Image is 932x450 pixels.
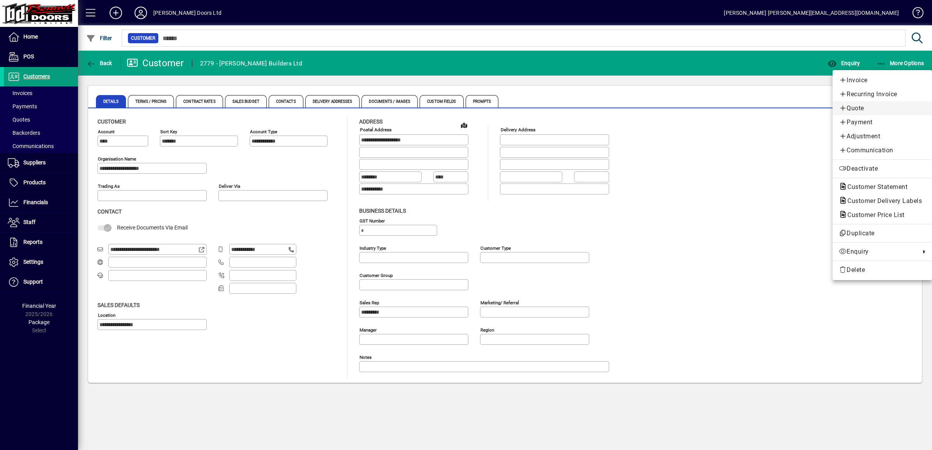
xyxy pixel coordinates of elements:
[839,229,926,238] span: Duplicate
[839,265,926,275] span: Delete
[839,197,926,205] span: Customer Delivery Labels
[839,164,926,173] span: Deactivate
[839,211,909,219] span: Customer Price List
[833,162,932,176] button: Deactivate customer
[839,76,926,85] span: Invoice
[839,90,926,99] span: Recurring Invoice
[839,104,926,113] span: Quote
[839,183,911,191] span: Customer Statement
[839,118,926,127] span: Payment
[839,247,916,256] span: Enquiry
[839,132,926,141] span: Adjustment
[839,146,926,155] span: Communication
